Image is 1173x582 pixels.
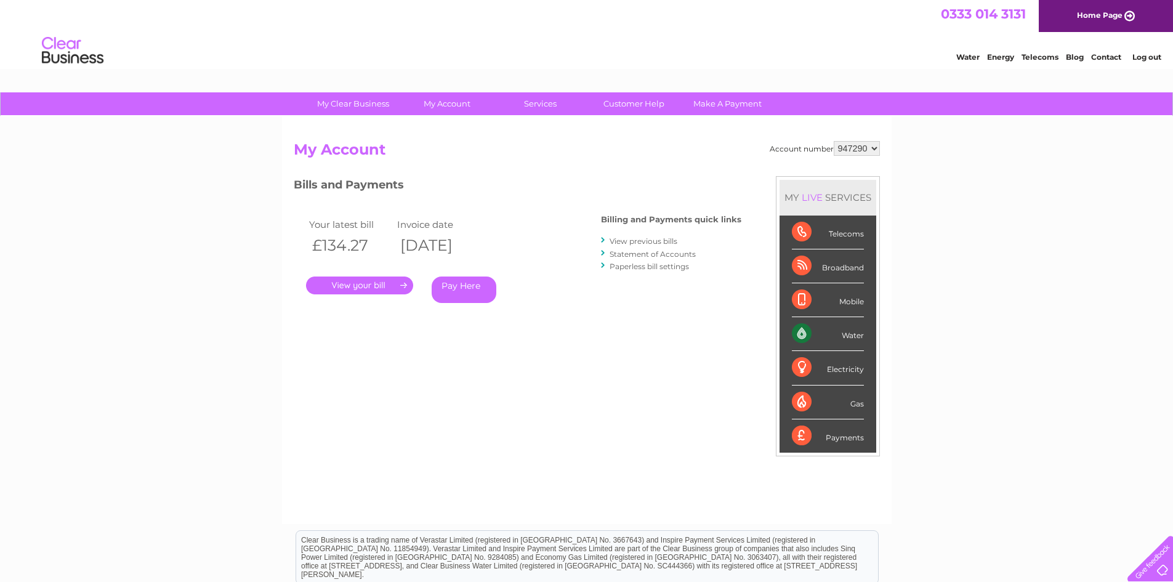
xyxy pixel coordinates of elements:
[432,277,496,303] a: Pay Here
[1132,52,1161,62] a: Log out
[956,52,980,62] a: Water
[583,92,685,115] a: Customer Help
[294,141,880,164] h2: My Account
[296,7,878,60] div: Clear Business is a trading name of Verastar Limited (registered in [GEOGRAPHIC_DATA] No. 3667643...
[1066,52,1084,62] a: Blog
[306,216,395,233] td: Your latest bill
[941,6,1026,22] a: 0333 014 3131
[41,32,104,70] img: logo.png
[294,176,741,198] h3: Bills and Payments
[490,92,591,115] a: Services
[792,386,864,419] div: Gas
[770,141,880,156] div: Account number
[610,236,677,246] a: View previous bills
[780,180,876,215] div: MY SERVICES
[792,351,864,385] div: Electricity
[302,92,404,115] a: My Clear Business
[396,92,498,115] a: My Account
[792,419,864,453] div: Payments
[306,277,413,294] a: .
[306,233,395,258] th: £134.27
[394,216,483,233] td: Invoice date
[1091,52,1121,62] a: Contact
[601,215,741,224] h4: Billing and Payments quick links
[792,283,864,317] div: Mobile
[610,249,696,259] a: Statement of Accounts
[677,92,778,115] a: Make A Payment
[394,233,483,258] th: [DATE]
[799,192,825,203] div: LIVE
[792,216,864,249] div: Telecoms
[792,249,864,283] div: Broadband
[610,262,689,271] a: Paperless bill settings
[1022,52,1058,62] a: Telecoms
[792,317,864,351] div: Water
[987,52,1014,62] a: Energy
